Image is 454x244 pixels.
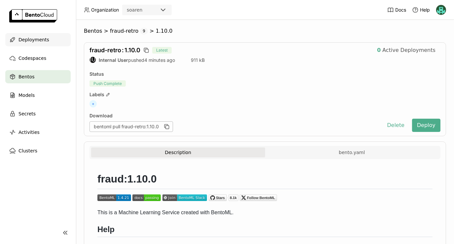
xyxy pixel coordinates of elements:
[395,7,406,13] span: Docs
[5,70,71,83] a: Bentos
[382,119,409,132] button: Delete
[97,172,433,189] h1: fraud:1.10.0
[18,54,46,62] span: Codespaces
[162,194,207,201] img: join_slack
[18,91,35,99] span: Models
[132,194,161,201] img: documentation_status
[89,47,140,54] span: fraud-retro 1.10.0
[5,33,71,46] a: Deployments
[110,28,148,34] div: fraud-retro9
[387,7,406,13] a: Docs
[240,194,277,201] img: Twitter Follow
[191,57,205,63] span: 911 kB
[372,44,440,57] button: 0Active Deployments
[99,57,128,63] strong: Internal User
[97,224,433,237] h2: Help
[89,71,440,77] div: Status
[144,57,175,63] span: 4 minutes ago
[152,47,172,54] span: Latest
[209,194,238,201] img: BentoML GitHub Repo
[110,28,138,34] span: fraud-retro
[377,47,381,54] strong: 0
[436,5,446,15] img: Nhan Le
[84,28,446,34] nav: Breadcrumbs navigation
[89,57,175,63] div: pushed
[89,92,440,98] div: Labels
[18,110,36,118] span: Secrets
[18,36,49,44] span: Deployments
[5,89,71,102] a: Models
[148,28,156,34] span: >
[143,7,144,14] input: Selected soaren.
[91,7,119,13] span: Organization
[89,100,97,107] span: +
[382,47,436,54] span: Active Deployments
[91,147,265,157] button: Description
[89,113,379,119] div: Download
[127,7,142,13] div: soaren
[265,147,439,157] button: bento.yaml
[89,57,96,63] div: Internal User
[122,47,124,54] span: :
[97,209,433,217] p: This is a Machine Learning Service created with BentoML.
[89,121,173,132] div: bentoml pull fraud-retro:1.10.0
[5,107,71,120] a: Secrets
[5,52,71,65] a: Codespaces
[18,73,34,81] span: Bentos
[412,7,430,13] div: Help
[90,57,96,63] div: IU
[97,194,131,201] img: pypi_status
[18,128,40,136] span: Activities
[102,28,110,34] span: >
[5,144,71,157] a: Clusters
[5,126,71,139] a: Activities
[156,28,173,34] span: 1.10.0
[420,7,430,13] span: Help
[412,119,440,132] button: Deploy
[140,28,148,34] span: 9
[9,9,57,22] img: logo
[89,80,126,87] span: Push Complete
[84,28,102,34] span: Bentos
[18,147,37,155] span: Clusters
